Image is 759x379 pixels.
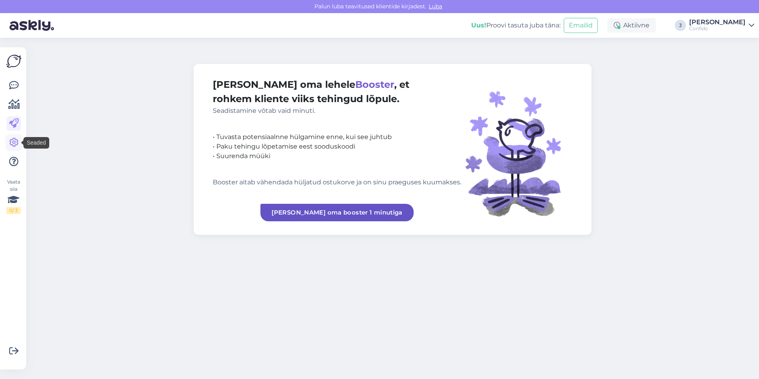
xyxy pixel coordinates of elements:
[426,3,445,10] span: Luba
[6,54,21,69] img: Askly Logo
[461,77,572,221] img: illustration
[6,207,21,214] div: 0 / 3
[213,178,461,187] div: Booster aitab vähendada hüljatud ostukorve ja on sinu praeguses kuumakses.
[471,21,486,29] b: Uus!
[6,178,21,214] div: Vaata siia
[675,20,686,31] div: J
[564,18,598,33] button: Emailid
[471,21,561,30] div: Proovi tasuta juba täna:
[355,79,394,90] span: Booster
[607,18,656,33] div: Aktiivne
[213,77,461,116] div: [PERSON_NAME] oma lehele , et rohkem kliente viiks tehingud lõpule.
[213,151,461,161] div: • Suurenda müüki
[689,25,746,32] div: Confido
[689,19,746,25] div: [PERSON_NAME]
[260,204,414,221] a: [PERSON_NAME] oma booster 1 minutiga
[213,106,461,116] div: Seadistamine võtab vaid minuti.
[213,142,461,151] div: • Paku tehingu lõpetamise eest sooduskoodi
[23,137,49,149] div: Seaded
[213,132,461,142] div: • Tuvasta potensiaalnne hülgamine enne, kui see juhtub
[689,19,754,32] a: [PERSON_NAME]Confido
